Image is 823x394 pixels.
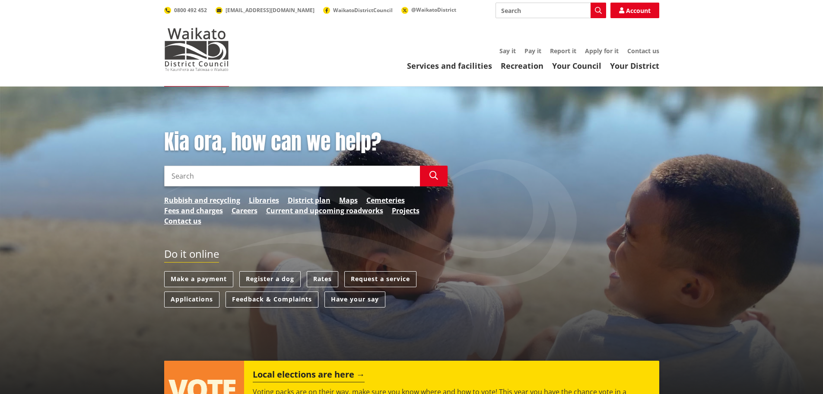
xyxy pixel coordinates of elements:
[164,166,420,186] input: Search input
[266,205,383,216] a: Current and upcoming roadworks
[226,6,315,14] span: [EMAIL_ADDRESS][DOMAIN_NAME]
[366,195,405,205] a: Cemeteries
[232,205,257,216] a: Careers
[524,47,541,55] a: Pay it
[226,291,318,308] a: Feedback & Complaints
[164,271,233,287] a: Make a payment
[585,47,619,55] a: Apply for it
[239,271,301,287] a: Register a dog
[164,28,229,71] img: Waikato District Council - Te Kaunihera aa Takiwaa o Waikato
[550,47,576,55] a: Report it
[323,6,393,14] a: WaikatoDistrictCouncil
[496,3,606,18] input: Search input
[610,3,659,18] a: Account
[501,61,543,71] a: Recreation
[627,47,659,55] a: Contact us
[401,6,456,13] a: @WaikatoDistrict
[499,47,516,55] a: Say it
[344,271,416,287] a: Request a service
[253,369,365,382] h2: Local elections are here
[164,291,219,308] a: Applications
[164,6,207,14] a: 0800 492 452
[164,248,219,263] h2: Do it online
[216,6,315,14] a: [EMAIL_ADDRESS][DOMAIN_NAME]
[407,61,492,71] a: Services and facilities
[411,6,456,13] span: @WaikatoDistrict
[164,130,448,155] h1: Kia ora, how can we help?
[164,205,223,216] a: Fees and charges
[324,291,385,308] a: Have your say
[552,61,601,71] a: Your Council
[164,216,201,226] a: Contact us
[307,271,338,287] a: Rates
[288,195,330,205] a: District plan
[249,195,279,205] a: Libraries
[164,195,240,205] a: Rubbish and recycling
[610,61,659,71] a: Your District
[339,195,358,205] a: Maps
[392,205,419,216] a: Projects
[333,6,393,14] span: WaikatoDistrictCouncil
[174,6,207,14] span: 0800 492 452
